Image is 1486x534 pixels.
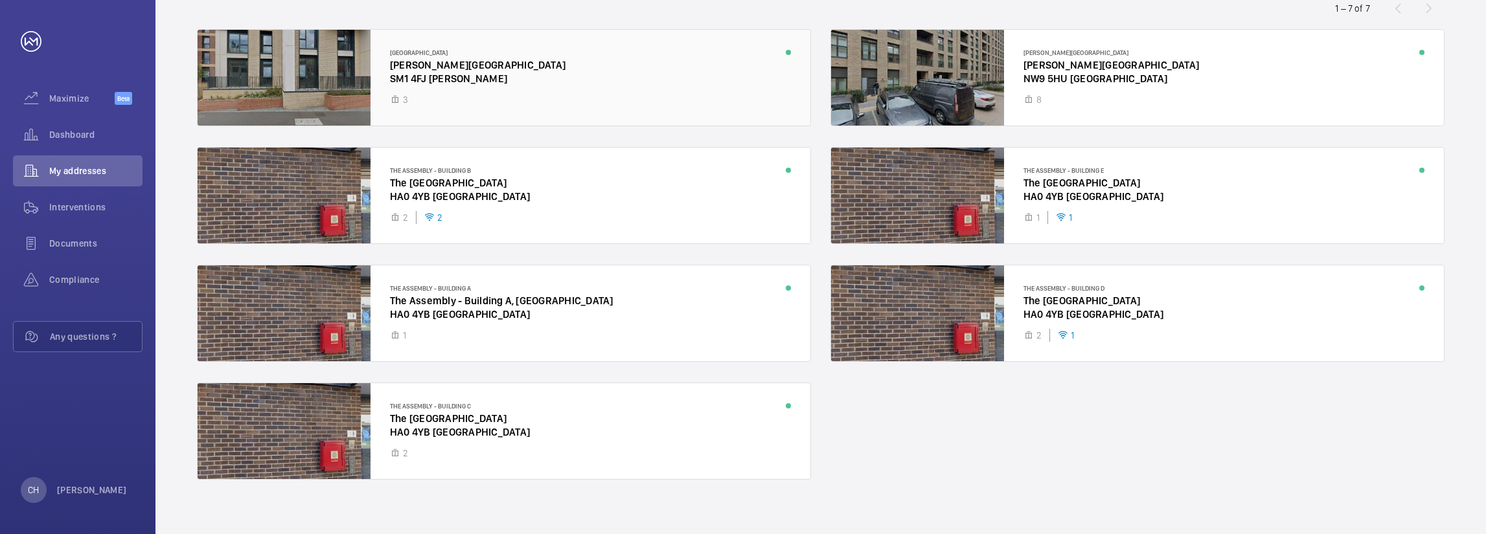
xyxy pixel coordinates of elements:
[28,484,39,496] p: CH
[49,92,115,105] span: Maximize
[57,484,127,496] p: [PERSON_NAME]
[49,128,143,141] span: Dashboard
[49,237,143,250] span: Documents
[50,330,142,343] span: Any questions ?
[115,92,132,105] span: Beta
[49,164,143,177] span: My addresses
[49,273,143,286] span: Compliance
[1335,2,1370,15] div: 1 – 7 of 7
[49,201,143,214] span: Interventions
